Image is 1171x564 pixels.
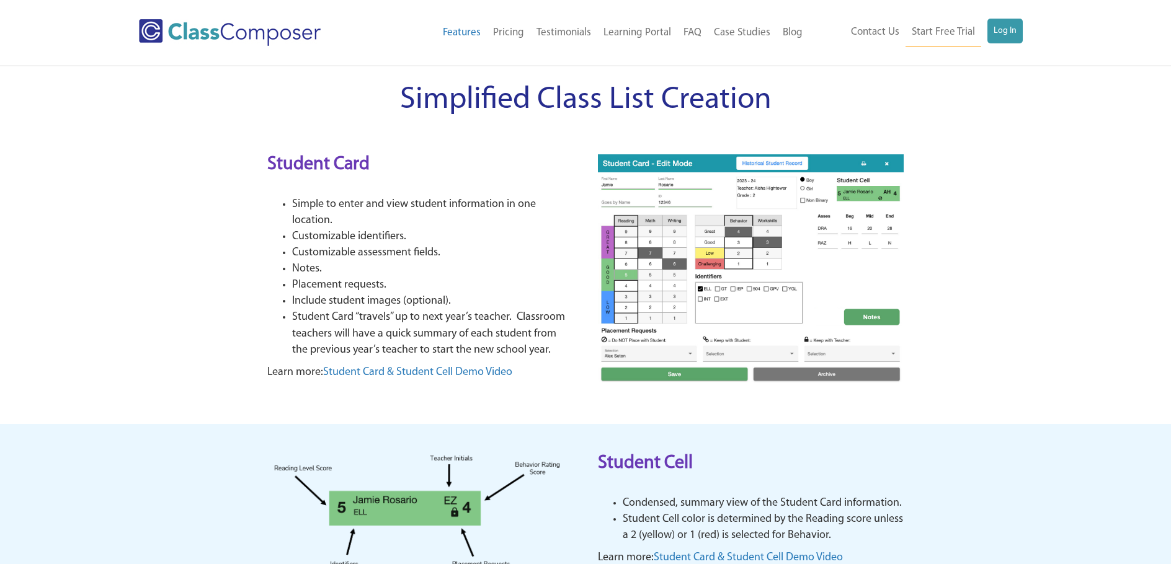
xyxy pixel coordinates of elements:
nav: Header Menu [809,19,1023,46]
a: Case Studies [708,19,777,46]
a: Learning Portal [597,19,677,46]
img: student card 6 [598,154,904,384]
a: Student Card & Student Cell Demo Video [654,552,843,563]
a: Student Card & Student Cell Demo Video [323,367,512,378]
li: Simple to enter and view student information in one location. [292,196,573,229]
img: Class Composer [139,19,321,46]
a: Start Free Trial [906,19,981,46]
li: Student Card “travels” up to next year’s teacher. Classroom teachers will have a quick summary of... [292,309,573,358]
a: Blog [777,19,809,46]
h2: Student Card [267,152,573,178]
li: Include student images (optional). [292,293,573,309]
a: Features [437,19,487,46]
a: Testimonials [530,19,597,46]
span: Condensed, summary view of the Student Card information. [623,498,902,509]
li: Customizable identifiers. [292,229,573,245]
span: Learn more: [267,367,323,378]
a: FAQ [677,19,708,46]
nav: Header Menu [372,19,809,46]
span: Simplified Class List Creation [400,84,772,116]
li: Customizable assessment fields. [292,245,573,261]
h2: Student Cell [598,451,904,477]
li: Notes. [292,261,573,277]
a: Contact Us [845,19,906,46]
span: Learn more: [598,552,654,563]
li: Placement requests. [292,277,573,293]
a: Pricing [487,19,530,46]
span: Student Cell color is determined by the Reading score unless a 2 (yellow) or 1 (red) is selected ... [623,514,903,541]
a: Log In [987,19,1023,43]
